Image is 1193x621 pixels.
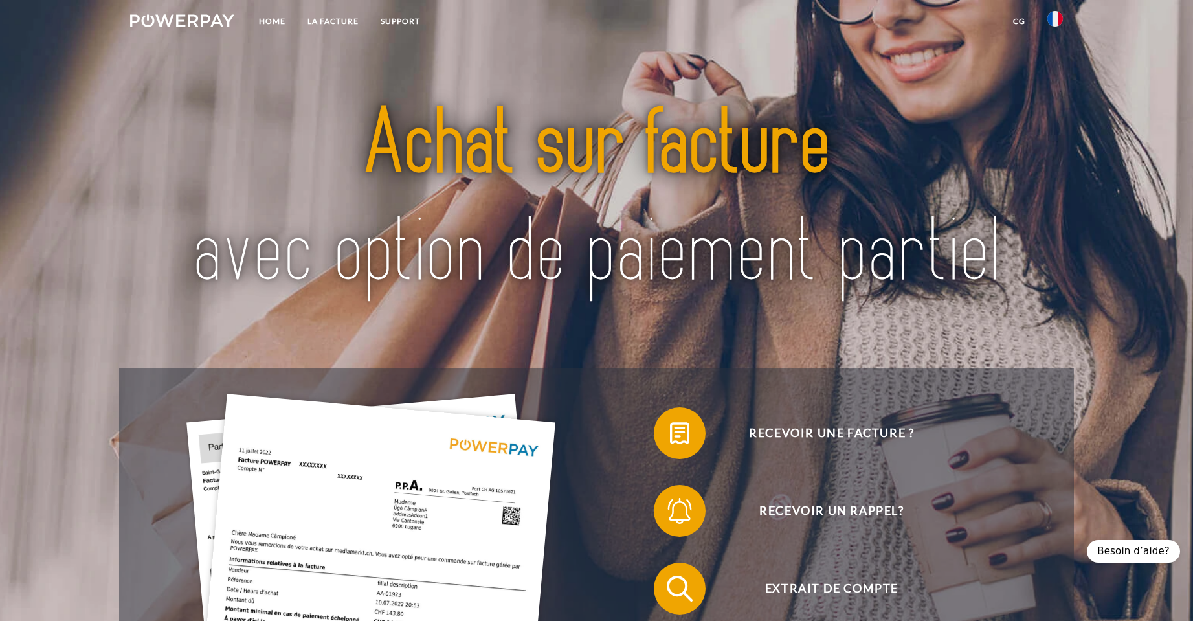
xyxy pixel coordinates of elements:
span: Extrait de compte [673,563,990,615]
img: fr [1047,11,1063,27]
button: Recevoir un rappel? [654,485,990,537]
img: qb_search.svg [663,572,696,605]
span: Recevoir une facture ? [673,407,990,459]
div: Besoin d’aide? [1087,540,1180,563]
a: LA FACTURE [296,10,370,33]
img: qb_bell.svg [663,495,696,527]
a: Home [248,10,296,33]
a: Support [370,10,431,33]
img: qb_bill.svg [663,417,696,449]
span: Recevoir un rappel? [673,485,990,537]
button: Extrait de compte [654,563,990,615]
img: logo-powerpay-white.svg [130,14,234,27]
a: CG [1002,10,1036,33]
img: title-powerpay_fr.svg [176,62,1016,336]
button: Recevoir une facture ? [654,407,990,459]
